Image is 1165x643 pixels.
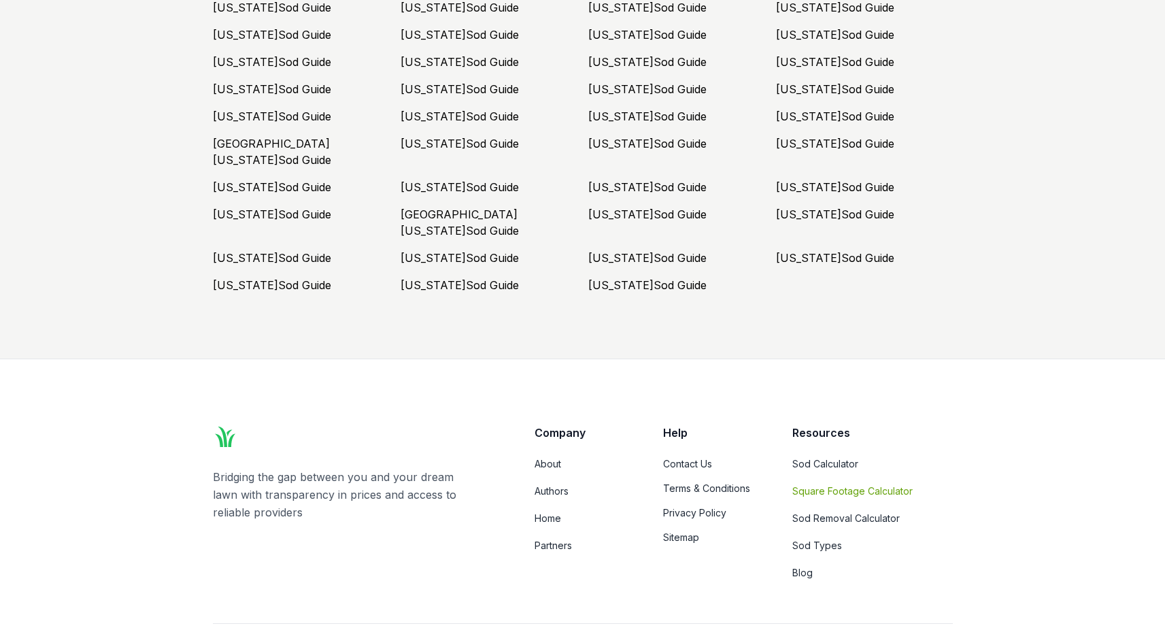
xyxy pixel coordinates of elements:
a: [US_STATE]Sod Guide [776,110,894,123]
a: [US_STATE]Sod Guide [588,55,707,69]
a: About [535,457,630,471]
a: [US_STATE]Sod Guide [213,28,331,42]
a: [US_STATE]Sod Guide [401,278,519,292]
a: [US_STATE]Sod Guide [588,28,707,42]
a: [US_STATE]Sod Guide [213,278,331,292]
a: [US_STATE]Sod Guide [401,180,519,194]
a: [US_STATE]Sod Guide [588,251,707,265]
a: Blog [792,566,953,580]
p: Bridging the gap between you and your dream lawn with transparency in prices and access to reliab... [213,468,480,521]
a: [US_STATE]Sod Guide [213,110,331,123]
a: [US_STATE]Sod Guide [213,82,331,96]
p: Resources [792,425,953,441]
a: Home [535,512,630,525]
a: [US_STATE]Sod Guide [588,278,707,292]
a: Contact Us [663,457,759,471]
a: [US_STATE]Sod Guide [213,251,331,265]
a: Square Footage Calculator [792,484,953,498]
a: [US_STATE]Sod Guide [776,208,894,221]
a: [US_STATE]Sod Guide [776,82,894,96]
p: Help [663,425,759,441]
a: [US_STATE]Sod Guide [401,110,519,123]
a: [US_STATE]Sod Guide [588,180,707,194]
a: [US_STATE]Sod Guide [401,251,519,265]
a: [GEOGRAPHIC_DATA][US_STATE]Sod Guide [213,137,331,167]
a: [US_STATE]Sod Guide [401,55,519,69]
a: [US_STATE]Sod Guide [213,180,331,194]
a: [US_STATE]Sod Guide [213,208,331,221]
a: [US_STATE]Sod Guide [588,82,707,96]
a: [US_STATE]Sod Guide [213,55,331,69]
a: [US_STATE]Sod Guide [213,1,331,14]
a: Partners [535,539,630,553]
a: Sod Calculator [792,457,953,471]
a: [US_STATE]Sod Guide [588,1,707,14]
a: [US_STATE]Sod Guide [776,28,894,42]
a: [US_STATE]Sod Guide [776,55,894,69]
a: Sod Removal Calculator [792,512,953,525]
a: [US_STATE]Sod Guide [401,1,519,14]
a: [US_STATE]Sod Guide [776,137,894,150]
a: [US_STATE]Sod Guide [776,251,894,265]
a: [US_STATE]Sod Guide [588,208,707,221]
a: [US_STATE]Sod Guide [776,1,894,14]
a: [US_STATE]Sod Guide [588,137,707,150]
a: Privacy Policy [663,506,759,520]
a: [GEOGRAPHIC_DATA][US_STATE]Sod Guide [401,208,519,237]
a: [US_STATE]Sod Guide [401,137,519,150]
a: Authors [535,484,630,498]
a: [US_STATE]Sod Guide [401,28,519,42]
a: Sitemap [663,531,759,544]
p: Company [535,425,630,441]
a: [US_STATE]Sod Guide [776,180,894,194]
a: Terms & Conditions [663,482,759,495]
a: [US_STATE]Sod Guide [401,82,519,96]
a: [US_STATE]Sod Guide [588,110,707,123]
a: Sod Types [792,539,953,553]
